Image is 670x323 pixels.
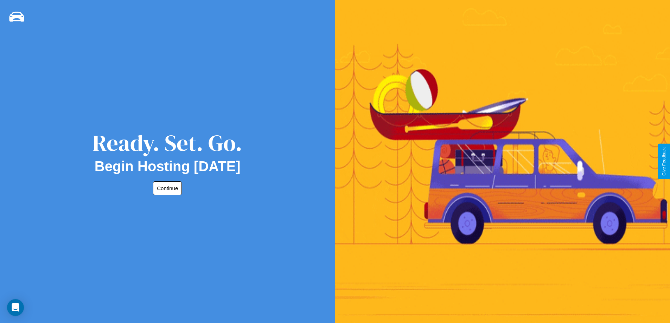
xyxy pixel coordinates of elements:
[153,181,182,195] button: Continue
[95,159,241,174] h2: Begin Hosting [DATE]
[7,299,24,316] div: Open Intercom Messenger
[92,127,242,159] div: Ready. Set. Go.
[662,147,666,176] div: Give Feedback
